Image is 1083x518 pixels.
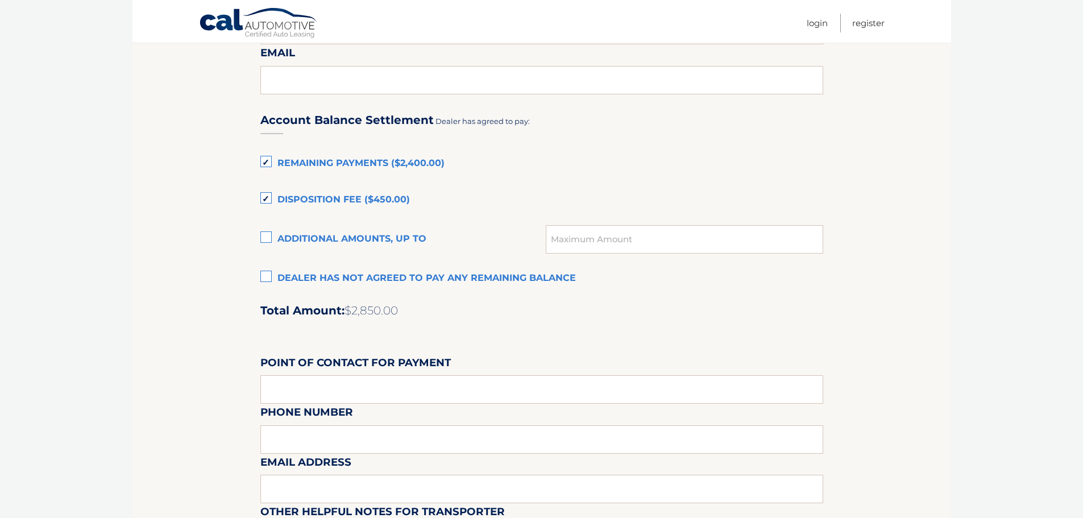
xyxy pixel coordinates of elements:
a: Login [807,14,828,32]
a: Register [852,14,885,32]
label: Disposition Fee ($450.00) [260,189,823,212]
label: Point of Contact for Payment [260,354,451,375]
span: Dealer has agreed to pay: [435,117,530,126]
label: Email [260,44,295,65]
label: Email Address [260,454,351,475]
h2: Total Amount: [260,304,823,318]
a: Cal Automotive [199,7,318,40]
h3: Account Balance Settlement [260,113,434,127]
input: Maximum Amount [546,225,823,254]
label: Dealer has not agreed to pay any remaining balance [260,267,823,290]
label: Remaining Payments ($2,400.00) [260,152,823,175]
span: $2,850.00 [345,304,398,317]
label: Additional amounts, up to [260,228,546,251]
